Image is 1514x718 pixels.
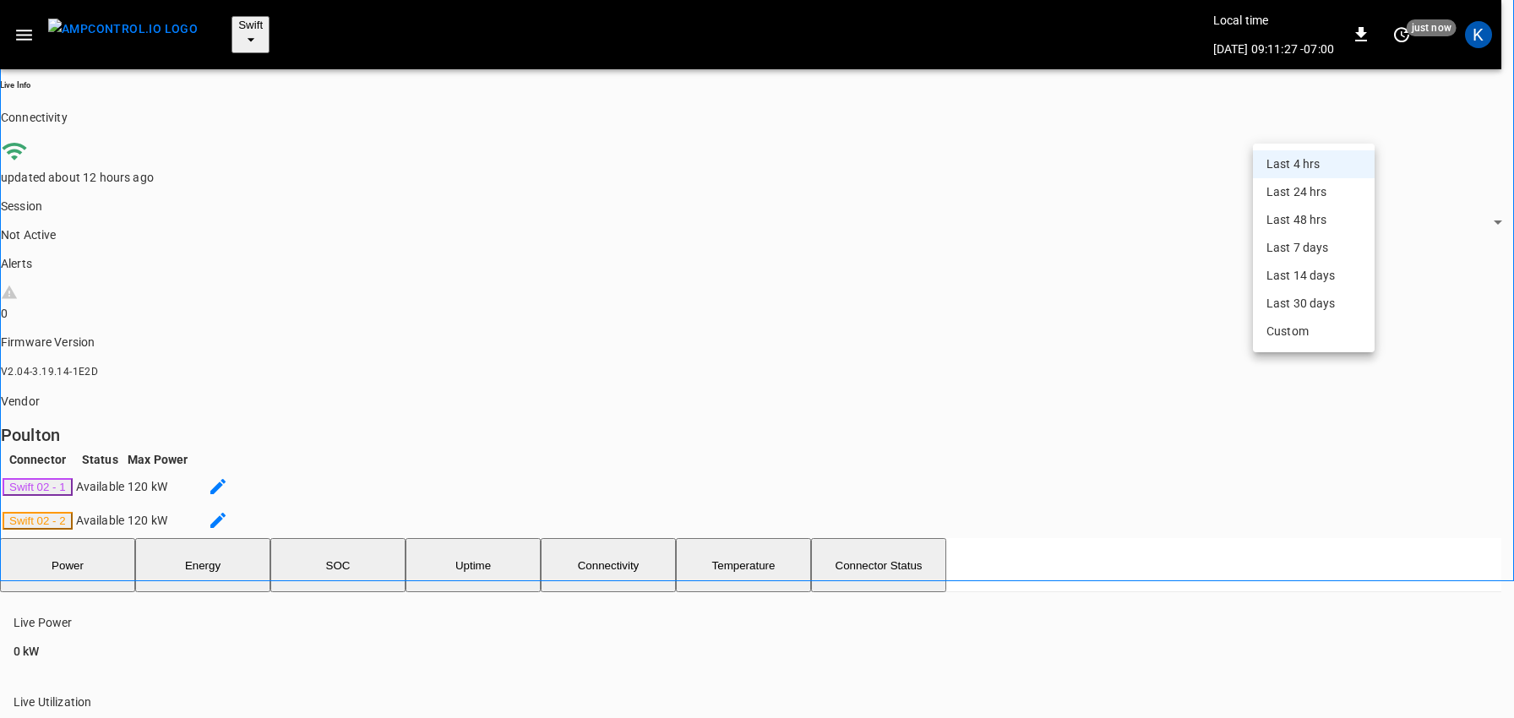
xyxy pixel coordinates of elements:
[3,512,73,530] button: Swift 02 - 2
[127,450,188,469] th: Max Power
[14,643,1447,661] h6: 0 kW
[1,109,1501,126] p: Connectivity
[48,19,198,40] img: ampcontrol.io logo
[1,305,1501,322] div: 0
[75,450,125,469] th: Status
[1,366,98,378] span: V2.04-3.19.14-1E2D
[1407,19,1457,36] span: just now
[14,614,1447,631] p: Live Power
[1388,21,1415,48] button: set refresh interval
[1253,206,1375,234] li: Last 48 hrs
[135,538,270,592] button: Energy
[75,471,125,503] td: Available
[1,171,154,184] span: updated about 12 hours ago
[1213,12,1334,29] p: Local time
[75,504,125,536] td: Available
[811,538,946,592] button: Connector Status
[270,538,406,592] button: SOC
[1253,318,1375,345] li: Custom
[1,393,1501,410] p: Vendor
[1253,150,1375,178] li: Last 4 hrs
[127,504,188,536] td: 120 kW
[3,478,73,496] button: Swift 02 - 1
[1,334,1501,351] p: Firmware Version
[1253,290,1375,318] li: Last 30 days
[41,14,204,56] button: menu
[127,471,188,503] td: 120 kW
[1253,234,1375,262] li: Last 7 days
[1,422,1501,449] h6: Poulton
[1253,262,1375,290] li: Last 14 days
[1253,178,1375,206] li: Last 24 hrs
[1213,41,1334,57] p: [DATE] 09:11:27 -07:00
[14,694,1447,710] p: Live Utilization
[2,450,74,469] th: Connector
[1,255,1501,272] p: Alerts
[238,19,263,31] span: Swift
[676,538,811,592] button: Temperature
[406,538,541,592] button: Uptime
[1,198,1501,215] p: Session
[1465,21,1492,48] div: profile-icon
[541,538,676,592] button: Connectivity
[1,226,1501,243] p: Not Active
